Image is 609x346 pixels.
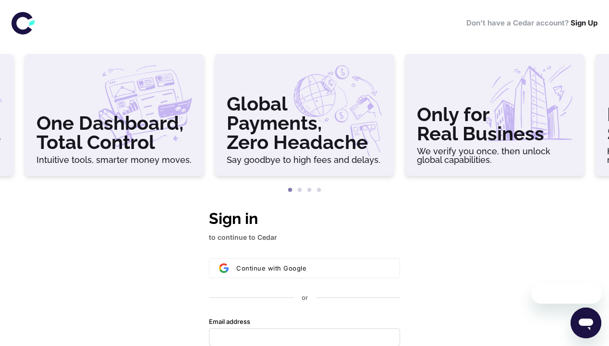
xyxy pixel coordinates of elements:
h1: Sign in [209,207,400,230]
a: Sign Up [571,18,597,27]
h6: Say goodbye to high fees and delays. [227,156,382,164]
h6: Intuitive tools, smarter money moves. [37,156,192,164]
label: Email address [209,318,250,326]
span: Continue with Google [236,264,306,272]
button: Sign in with GoogleContinue with Google [209,258,400,278]
h6: Don’t have a Cedar account? [466,18,597,29]
h3: One Dashboard, Total Control [37,113,192,152]
button: 4 [314,185,324,195]
button: 2 [295,185,304,195]
h3: Global Payments, Zero Headache [227,94,382,152]
button: 3 [304,185,314,195]
h6: We verify you once, then unlock global capabilities. [417,147,572,164]
p: to continue to Cedar [209,232,400,243]
iframe: Button to launch messaging window [571,308,601,338]
iframe: Message from company [532,283,601,304]
img: Sign in with Google [219,263,229,273]
button: 1 [285,185,295,195]
p: or [302,294,308,302]
h3: Only for Real Business [417,105,572,143]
